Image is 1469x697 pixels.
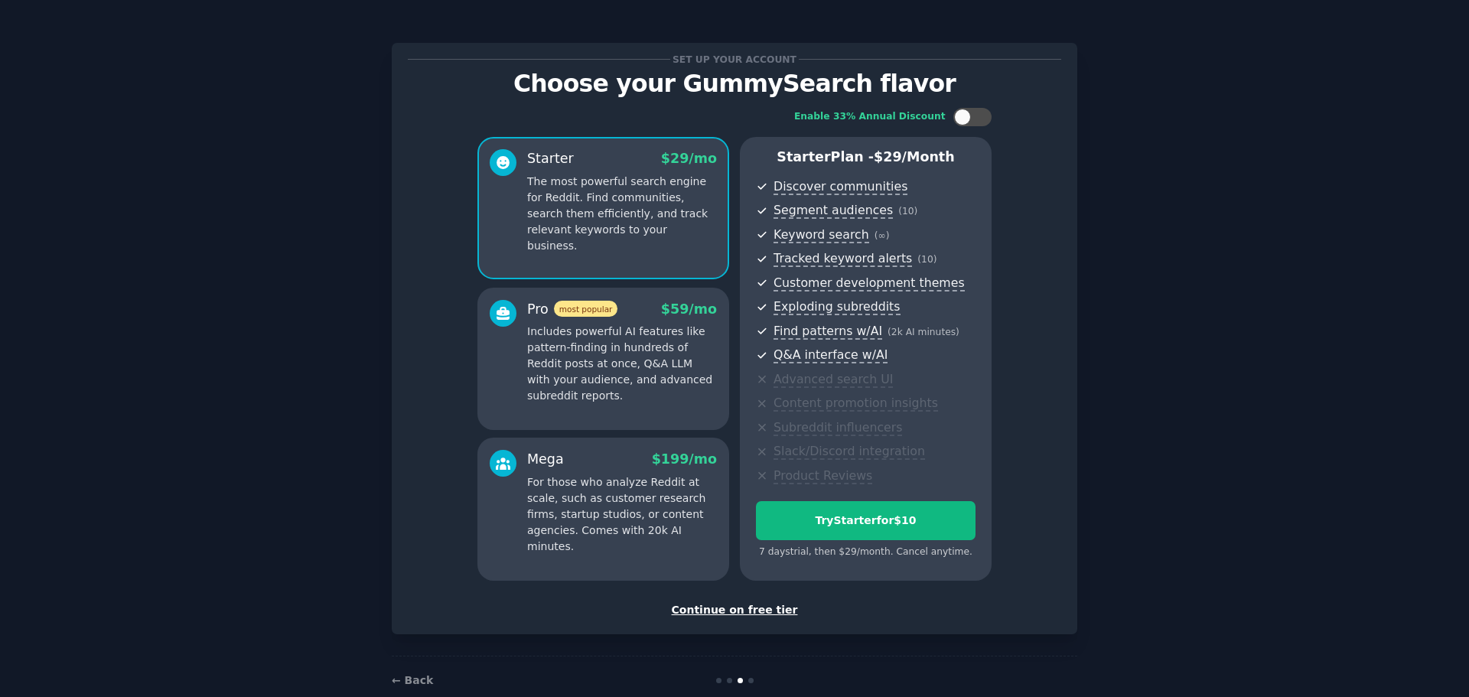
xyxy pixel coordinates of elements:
span: most popular [554,301,618,317]
span: Set up your account [670,51,800,67]
span: Customer development themes [774,275,965,292]
span: $ 29 /month [874,149,955,164]
span: $ 199 /mo [652,451,717,467]
span: Product Reviews [774,468,872,484]
span: Find patterns w/AI [774,324,882,340]
div: Starter [527,149,574,168]
span: ( 2k AI minutes ) [888,327,959,337]
span: Subreddit influencers [774,420,902,436]
p: Includes powerful AI features like pattern-finding in hundreds of Reddit posts at once, Q&A LLM w... [527,324,717,404]
p: The most powerful search engine for Reddit. Find communities, search them efficiently, and track ... [527,174,717,254]
span: Keyword search [774,227,869,243]
p: For those who analyze Reddit at scale, such as customer research firms, startup studios, or conte... [527,474,717,555]
span: Exploding subreddits [774,299,900,315]
div: Mega [527,450,564,469]
span: ( ∞ ) [875,230,890,241]
span: Content promotion insights [774,396,938,412]
p: Choose your GummySearch flavor [408,70,1061,97]
p: Starter Plan - [756,148,976,167]
span: Q&A interface w/AI [774,347,888,363]
span: Discover communities [774,179,907,195]
span: Segment audiences [774,203,893,219]
a: ← Back [392,674,433,686]
div: Pro [527,300,617,319]
span: ( 10 ) [898,206,917,217]
div: 7 days trial, then $ 29 /month . Cancel anytime. [756,546,976,559]
span: ( 10 ) [917,254,936,265]
span: Tracked keyword alerts [774,251,912,267]
span: $ 29 /mo [661,151,717,166]
span: $ 59 /mo [661,301,717,317]
div: Continue on free tier [408,602,1061,618]
span: Slack/Discord integration [774,444,925,460]
div: Enable 33% Annual Discount [794,110,946,124]
span: Advanced search UI [774,372,893,388]
button: TryStarterfor$10 [756,501,976,540]
div: Try Starter for $10 [757,513,975,529]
